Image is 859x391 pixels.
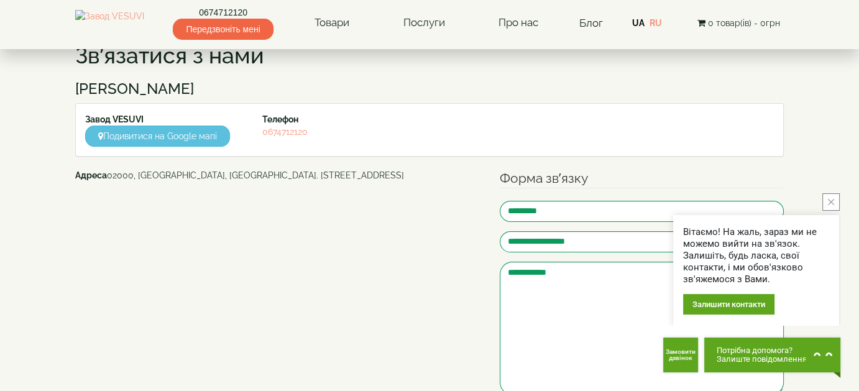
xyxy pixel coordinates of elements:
a: UA [632,18,645,28]
a: Про нас [486,9,551,37]
legend: Форма зв’язку [500,169,784,188]
a: 0674712120 [262,127,308,137]
img: Завод VESUVI [75,10,144,36]
strong: Завод VESUVI [85,114,144,124]
span: Потрібна допомога? [717,346,807,355]
button: close button [822,193,840,211]
button: Get Call button [663,338,698,372]
span: 0 товар(ів) - 0грн [708,18,780,28]
span: Передзвоніть мені [173,19,273,40]
span: Залиште повідомлення [717,355,807,364]
a: Послуги [391,9,457,37]
button: Chat button [704,338,840,372]
h3: [PERSON_NAME] [75,81,784,97]
a: Товари [302,9,362,37]
h1: Зв’язатися з нами [75,44,784,68]
a: 0674712120 [173,6,273,19]
div: Вітаємо! На жаль, зараз ми не можемо вийти на зв'язок. Залишіть, будь ласка, свої контакти, і ми ... [683,226,829,285]
b: Адреса [75,170,107,180]
span: Замовити дзвінок [666,349,696,361]
a: RU [650,18,662,28]
a: Блог [579,17,603,29]
address: 02000, [GEOGRAPHIC_DATA], [GEOGRAPHIC_DATA]. [STREET_ADDRESS] [75,169,481,182]
a: Подивитися на Google мапі [85,126,230,147]
button: 0 товар(ів) - 0грн [694,16,784,30]
div: Залишити контакти [683,294,774,315]
strong: Телефон [262,114,298,124]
